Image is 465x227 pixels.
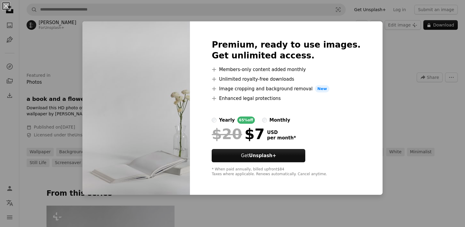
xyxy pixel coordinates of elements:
[267,135,296,141] span: per month *
[212,149,305,162] button: GetUnsplash+
[82,21,190,195] img: premium_photo-1677622678379-115b35bf27e8
[212,39,361,61] h2: Premium, ready to use images. Get unlimited access.
[212,95,361,102] li: Enhanced legal protections
[237,117,255,124] div: 65% off
[262,118,267,123] input: monthly
[267,130,296,135] span: USD
[212,66,361,73] li: Members-only content added monthly
[212,118,216,123] input: yearly65%off
[249,153,276,158] strong: Unsplash+
[212,167,361,177] div: * When paid annually, billed upfront $84 Taxes where applicable. Renews automatically. Cancel any...
[315,85,329,92] span: New
[212,126,265,142] div: $7
[212,85,361,92] li: Image cropping and background removal
[212,76,361,83] li: Unlimited royalty-free downloads
[269,117,290,124] div: monthly
[219,117,235,124] div: yearly
[212,126,242,142] span: $20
